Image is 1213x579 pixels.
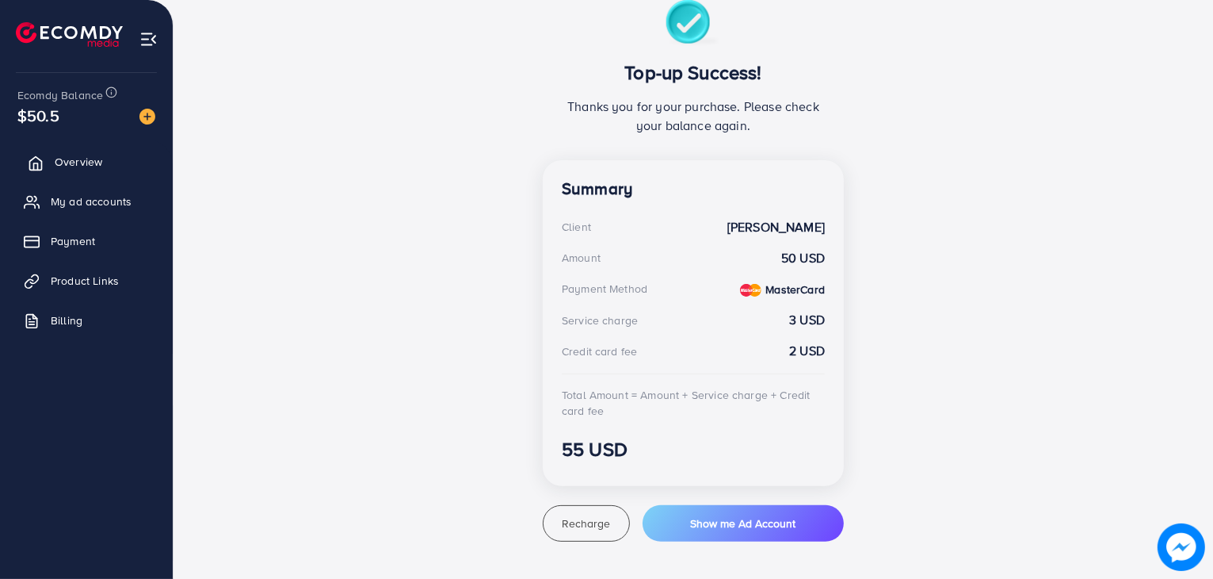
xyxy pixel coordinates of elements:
[765,282,825,297] strong: MasterCard
[543,505,630,542] button: Recharge
[139,109,155,125] img: image
[690,516,795,531] span: Show me Ad Account
[51,313,82,328] span: Billing
[12,186,161,217] a: My ad accounts
[55,154,102,170] span: Overview
[12,225,161,257] a: Payment
[12,265,161,297] a: Product Links
[562,281,647,297] div: Payment Method
[562,313,638,328] div: Service charge
[562,179,825,199] h4: Summary
[789,311,825,329] strong: 3 USD
[740,284,761,297] img: credit
[562,97,825,135] p: Thanks you for your purchase. Please check your balance again.
[17,87,103,103] span: Ecomdy Balance
[1158,523,1205,571] img: image
[12,305,161,336] a: Billing
[727,218,825,236] strong: [PERSON_NAME]
[139,30,158,48] img: menu
[26,94,51,137] span: $50.5
[562,387,825,420] div: Total Amount = Amount + Service charge + Credit card fee
[51,233,95,249] span: Payment
[51,273,119,289] span: Product Links
[12,146,161,178] a: Overview
[562,250,601,266] div: Amount
[562,438,825,461] h3: 55 USD
[16,22,123,47] img: logo
[562,61,825,84] h3: Top-up Success!
[562,343,637,359] div: Credit card fee
[643,505,844,542] button: Show me Ad Account
[562,516,610,531] span: Recharge
[562,219,591,235] div: Client
[789,342,825,360] strong: 2 USD
[51,194,132,209] span: My ad accounts
[781,249,825,267] strong: 50 USD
